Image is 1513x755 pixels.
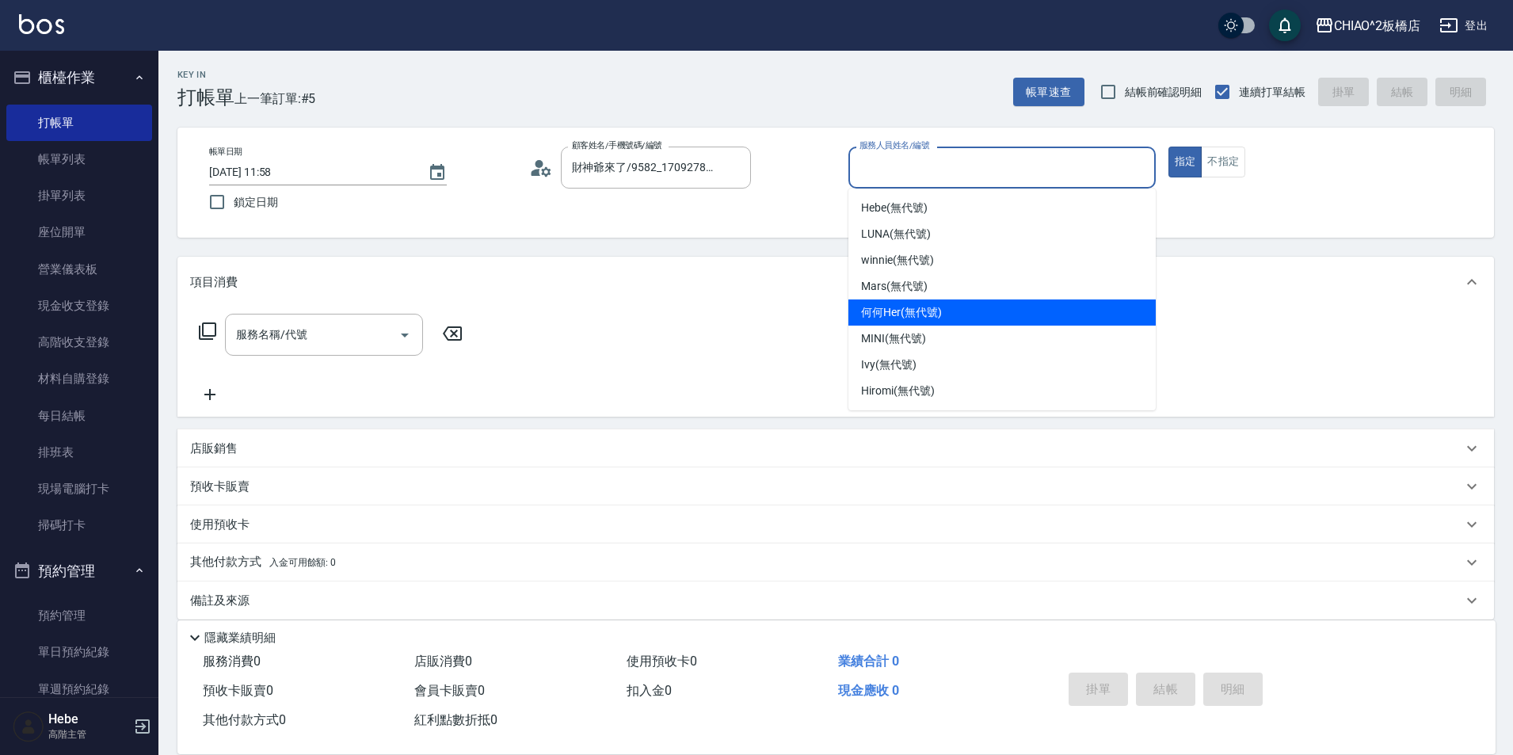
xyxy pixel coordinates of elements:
label: 服務人員姓名/編號 [859,139,929,151]
span: Mars (無代號) [861,278,928,295]
a: 材料自購登錄 [6,360,152,397]
span: 業績合計 0 [838,654,899,669]
span: LUNA (無代號) [861,226,931,242]
span: 其他付款方式 0 [203,712,286,727]
p: 隱藏業績明細 [204,630,276,646]
button: Choose date, selected date is 2025-09-07 [418,154,456,192]
a: 現場電腦打卡 [6,471,152,507]
span: 現金應收 0 [838,683,899,698]
p: 其他付款方式 [190,554,336,571]
span: 服務消費 0 [203,654,261,669]
button: save [1269,10,1301,41]
span: 連續打單結帳 [1239,84,1305,101]
button: 預約管理 [6,551,152,592]
h2: Key In [177,70,234,80]
span: Ivy (無代號) [861,357,917,373]
div: 店販銷售 [177,429,1494,467]
a: 掛單列表 [6,177,152,214]
img: Logo [19,14,64,34]
span: 結帳前確認明細 [1125,84,1202,101]
span: Hiromi (無代號) [861,383,934,399]
span: MINI (無代號) [861,330,926,347]
button: 櫃檯作業 [6,57,152,98]
span: 扣入金 0 [627,683,672,698]
a: 打帳單 [6,105,152,141]
label: 帳單日期 [209,146,242,158]
span: 紅利點數折抵 0 [414,712,497,727]
a: 排班表 [6,434,152,471]
a: 單週預約紀錄 [6,671,152,707]
a: 每日結帳 [6,398,152,434]
span: 店販消費 0 [414,654,472,669]
a: 掃碼打卡 [6,507,152,543]
div: 其他付款方式入金可用餘額: 0 [177,543,1494,582]
span: 何何Her (無代號) [861,304,942,321]
button: 登出 [1433,11,1494,40]
span: 使用預收卡 0 [627,654,697,669]
div: CHIAO^2板橋店 [1334,16,1421,36]
span: 入金可用餘額: 0 [269,557,337,568]
button: 不指定 [1201,147,1245,177]
p: 高階主管 [48,727,129,742]
a: 單日預約紀錄 [6,634,152,670]
span: 上一筆訂單:#5 [234,89,316,109]
p: 項目消費 [190,274,238,291]
div: 備註及來源 [177,582,1494,620]
a: 預約管理 [6,597,152,634]
a: 座位開單 [6,214,152,250]
a: 帳單列表 [6,141,152,177]
div: 預收卡販賣 [177,467,1494,505]
p: 使用預收卡 [190,517,250,533]
div: 項目消費 [177,257,1494,307]
input: YYYY/MM/DD hh:mm [209,159,412,185]
button: 帳單速查 [1013,78,1084,107]
h3: 打帳單 [177,86,234,109]
a: 營業儀表板 [6,251,152,288]
span: 會員卡販賣 0 [414,683,485,698]
h5: Hebe [48,711,129,727]
button: Open [392,322,417,348]
span: Hebe (無代號) [861,200,928,216]
a: 現金收支登錄 [6,288,152,324]
span: 預收卡販賣 0 [203,683,273,698]
p: 預收卡販賣 [190,479,250,495]
label: 顧客姓名/手機號碼/編號 [572,139,662,151]
button: CHIAO^2板橋店 [1309,10,1427,42]
div: 使用預收卡 [177,505,1494,543]
button: 指定 [1168,147,1202,177]
p: 店販銷售 [190,440,238,457]
a: 高階收支登錄 [6,324,152,360]
span: 鎖定日期 [234,194,278,211]
p: 備註及來源 [190,593,250,609]
span: winnie (無代號) [861,252,933,269]
img: Person [13,711,44,742]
